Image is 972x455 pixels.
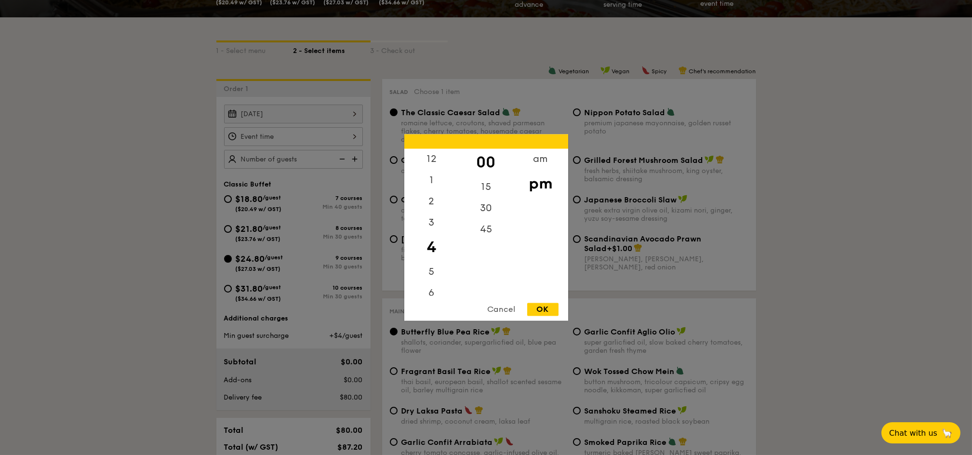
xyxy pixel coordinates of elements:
div: 3 [404,213,459,234]
div: pm [513,170,568,198]
div: 6 [404,283,459,304]
div: 45 [459,219,513,241]
div: Cancel [478,303,525,316]
div: 5 [404,262,459,283]
span: 🦙 [941,428,953,439]
div: 30 [459,198,513,219]
button: Chat with us🦙 [881,422,960,443]
div: 00 [459,149,513,177]
div: 2 [404,191,459,213]
div: 15 [459,177,513,198]
div: 12 [404,149,459,170]
div: OK [527,303,559,316]
div: am [513,149,568,170]
span: Chat with us [889,428,937,438]
div: 4 [404,234,459,262]
div: 1 [404,170,459,191]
